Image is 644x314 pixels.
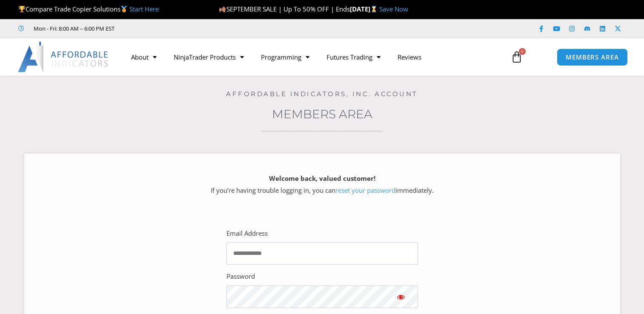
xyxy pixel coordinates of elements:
img: ⌛ [371,6,377,12]
a: Start Here [129,5,159,13]
a: Save Now [379,5,408,13]
a: reset your password [335,186,395,194]
a: Futures Trading [318,47,389,67]
a: Members Area [272,107,372,121]
a: MEMBERS AREA [557,49,628,66]
iframe: Customer reviews powered by Trustpilot [126,24,254,33]
nav: Menu [123,47,503,67]
p: If you’re having trouble logging in, you can immediately. [39,173,605,197]
a: Programming [252,47,318,67]
button: Show password [384,285,418,308]
img: 🏆 [19,6,25,12]
img: 🥇 [121,6,127,12]
a: About [123,47,165,67]
span: SEPTEMBER SALE | Up To 50% OFF | Ends [219,5,349,13]
label: Email Address [226,228,268,240]
a: 0 [498,45,535,69]
a: Affordable Indicators, Inc. Account [226,90,418,98]
a: NinjaTrader Products [165,47,252,67]
span: Mon - Fri: 8:00 AM – 6:00 PM EST [31,23,114,34]
img: 🍂 [219,6,226,12]
a: Reviews [389,47,430,67]
span: MEMBERS AREA [566,54,619,60]
strong: Welcome back, valued customer! [269,174,375,183]
strong: [DATE] [350,5,379,13]
label: Password [226,271,255,283]
span: Compare Trade Copier Solutions [18,5,159,13]
span: 0 [519,48,526,55]
img: LogoAI | Affordable Indicators – NinjaTrader [18,42,109,72]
